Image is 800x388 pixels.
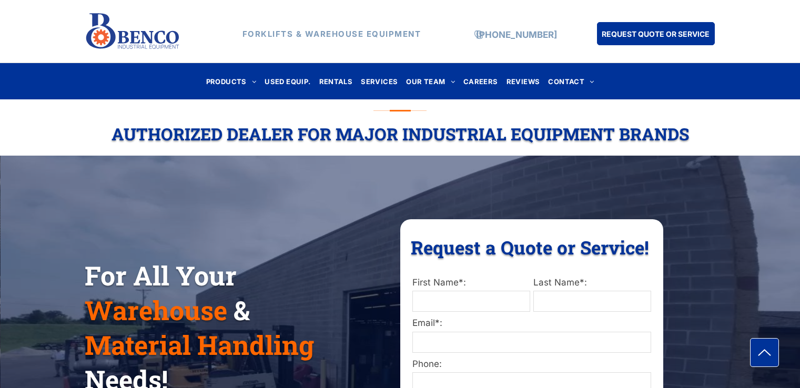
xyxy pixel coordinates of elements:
span: & [234,293,250,328]
a: CONTACT [544,74,598,88]
a: PRODUCTS [202,74,261,88]
strong: FORKLIFTS & WAREHOUSE EQUIPMENT [242,29,421,39]
a: REQUEST QUOTE OR SERVICE [597,22,715,45]
a: RENTALS [315,74,357,88]
label: Email*: [412,316,651,330]
span: REQUEST QUOTE OR SERVICE [602,24,710,44]
span: Request a Quote or Service! [411,235,649,259]
label: Phone: [412,358,651,371]
label: Last Name*: [533,276,651,290]
a: [PHONE_NUMBER] [476,29,557,40]
span: For All Your [85,258,237,293]
span: Material Handling [85,328,314,362]
span: Warehouse [85,293,227,328]
a: USED EQUIP. [260,74,315,88]
span: Authorized Dealer For Major Industrial Equipment Brands [112,122,689,145]
a: CAREERS [459,74,502,88]
a: OUR TEAM [402,74,459,88]
a: SERVICES [357,74,402,88]
label: First Name*: [412,276,530,290]
a: REVIEWS [502,74,544,88]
